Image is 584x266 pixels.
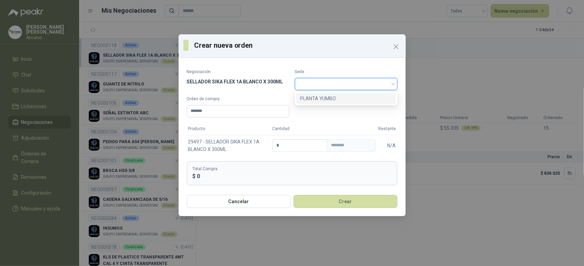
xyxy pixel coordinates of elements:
div: PLANTA YUMBO [296,93,396,104]
th: Cantidad [271,123,377,135]
th: Restante [377,123,397,135]
p: $ 0 [193,172,392,181]
div: SELLADOR SIKA FLEX 1A BLANCO X 300ML [187,78,289,85]
button: Cancelar [187,195,291,208]
span: 29497 - SELLADOR SIKA FLEX 1A BLANCO X 300ML [188,138,270,153]
label: Sede [295,69,397,75]
p: Negociación [187,69,289,75]
label: Orden de compra [187,96,289,102]
button: Crear [294,195,397,208]
div: PLANTA YUMBO [300,95,392,102]
button: Close [391,41,402,52]
th: Producto [187,123,271,135]
h3: Crear nueva orden [194,40,401,50]
td: N/A [377,135,397,156]
p: Total Compra [193,166,392,172]
td: Cantidad [271,135,377,156]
